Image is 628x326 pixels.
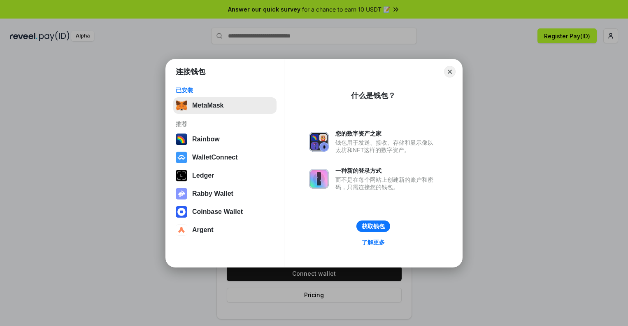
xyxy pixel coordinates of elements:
div: 一种新的登录方式 [335,167,437,174]
div: MetaMask [192,102,223,109]
button: Coinbase Wallet [173,204,277,220]
img: svg+xml,%3Csvg%20fill%3D%22none%22%20height%3D%2233%22%20viewBox%3D%220%200%2035%2033%22%20width%... [176,100,187,111]
a: 了解更多 [357,237,390,248]
button: Rabby Wallet [173,185,277,202]
img: svg+xml,%3Csvg%20xmlns%3D%22http%3A%2F%2Fwww.w3.org%2F2000%2Fsvg%22%20fill%3D%22none%22%20viewBox... [309,132,329,152]
img: svg+xml,%3Csvg%20width%3D%2228%22%20height%3D%2228%22%20viewBox%3D%220%200%2028%2028%22%20fill%3D... [176,206,187,218]
div: WalletConnect [192,154,238,161]
div: 推荐 [176,120,274,128]
div: 钱包用于发送、接收、存储和显示像以太坊和NFT这样的数字资产。 [335,139,437,154]
img: svg+xml,%3Csvg%20width%3D%22120%22%20height%3D%22120%22%20viewBox%3D%220%200%20120%20120%22%20fil... [176,134,187,145]
button: WalletConnect [173,149,277,166]
div: 您的数字资产之家 [335,130,437,137]
div: Argent [192,226,214,234]
img: svg+xml,%3Csvg%20xmlns%3D%22http%3A%2F%2Fwww.w3.org%2F2000%2Fsvg%22%20width%3D%2228%22%20height%3... [176,170,187,181]
div: Coinbase Wallet [192,208,243,216]
div: Ledger [192,172,214,179]
div: 已安装 [176,87,274,94]
img: svg+xml,%3Csvg%20xmlns%3D%22http%3A%2F%2Fwww.w3.org%2F2000%2Fsvg%22%20fill%3D%22none%22%20viewBox... [309,169,329,189]
img: svg+xml,%3Csvg%20width%3D%2228%22%20height%3D%2228%22%20viewBox%3D%220%200%2028%2028%22%20fill%3D... [176,224,187,236]
div: 而不是在每个网站上创建新的账户和密码，只需连接您的钱包。 [335,176,437,191]
button: 获取钱包 [356,220,390,232]
button: Argent [173,222,277,238]
div: 什么是钱包？ [351,91,395,101]
div: 获取钱包 [362,223,385,230]
button: Close [444,66,456,77]
button: Ledger [173,167,277,184]
div: Rainbow [192,136,220,143]
h1: 连接钱包 [176,67,205,77]
img: svg+xml,%3Csvg%20xmlns%3D%22http%3A%2F%2Fwww.w3.org%2F2000%2Fsvg%22%20fill%3D%22none%22%20viewBox... [176,188,187,199]
div: 了解更多 [362,239,385,246]
button: MetaMask [173,97,277,114]
button: Rainbow [173,131,277,148]
img: svg+xml,%3Csvg%20width%3D%2228%22%20height%3D%2228%22%20viewBox%3D%220%200%2028%2028%22%20fill%3D... [176,152,187,163]
div: Rabby Wallet [192,190,233,197]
